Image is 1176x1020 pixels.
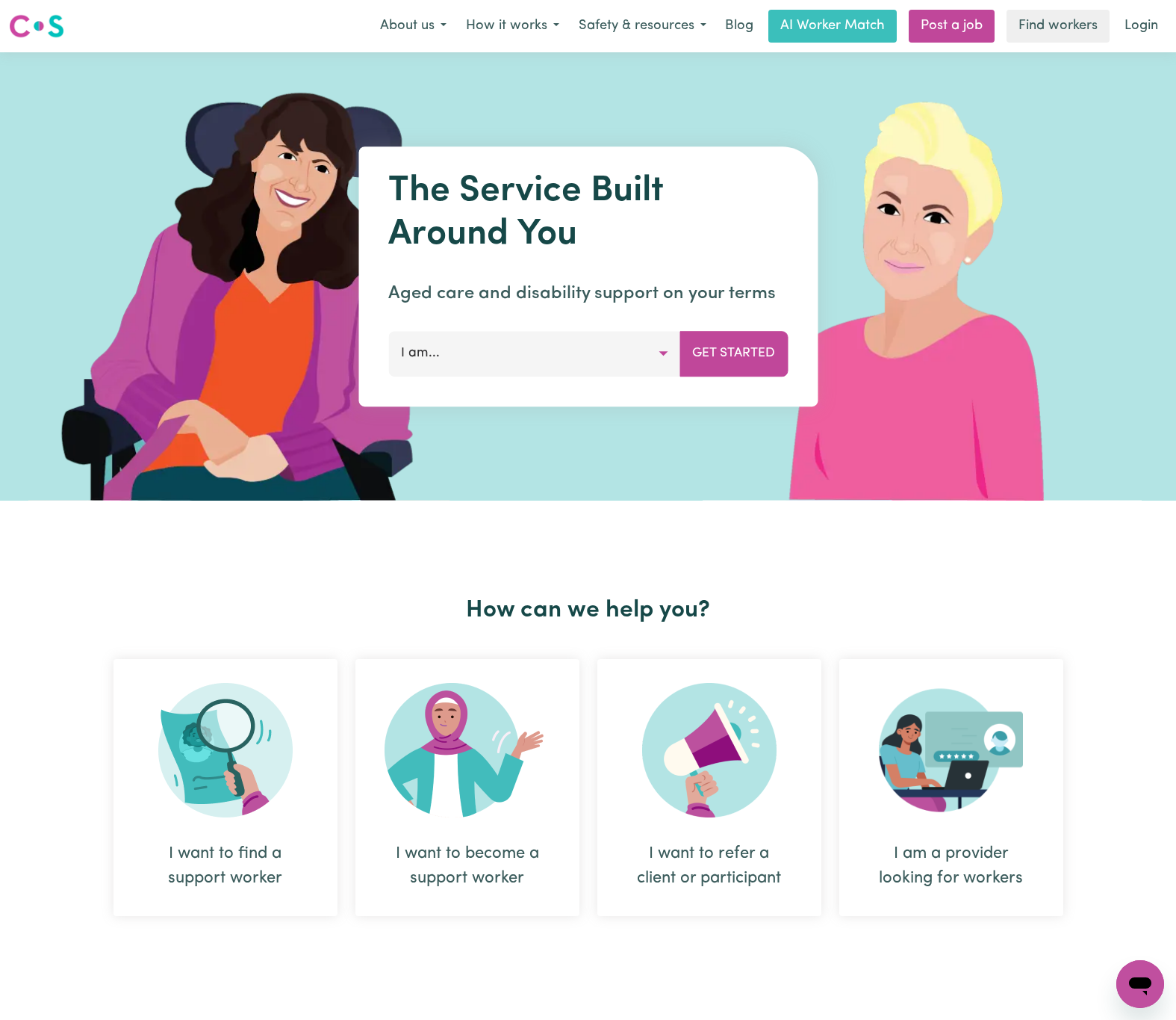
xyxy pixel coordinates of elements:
img: Provider [879,683,1024,817]
div: I am a provider looking for workers [875,841,1027,891]
div: I want to become a support worker [391,841,544,891]
img: Become Worker [385,683,550,817]
button: How it works [456,10,569,42]
div: I want to become a support worker [355,659,579,916]
a: AI Worker Match [768,10,897,43]
button: Safety & resources [569,10,716,42]
a: Careseekers logo [9,9,64,43]
iframe: Button to launch messaging window [1116,960,1164,1008]
div: I am a provider looking for workers [839,659,1063,916]
a: Login [1116,10,1167,43]
a: Blog [716,10,762,43]
h1: The Service Built Around You [388,170,788,256]
div: I want to refer a client or participant [597,659,821,916]
div: I want to find a support worker [149,841,302,891]
img: Search [158,683,293,817]
div: I want to refer a client or participant [633,841,785,891]
h2: How can we help you? [105,596,1072,625]
button: About us [370,10,456,42]
img: Refer [642,683,777,817]
a: Post a job [909,10,995,43]
a: Find workers [1007,10,1110,43]
button: Get Started [679,331,788,376]
div: I want to find a support worker [113,659,337,916]
img: Careseekers logo [9,13,64,40]
p: Aged care and disability support on your terms [388,280,788,307]
button: I am... [388,331,680,376]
